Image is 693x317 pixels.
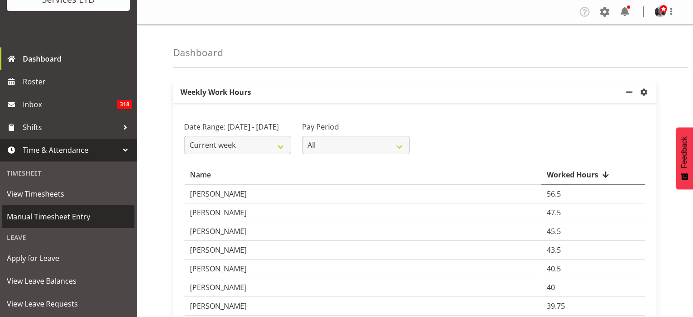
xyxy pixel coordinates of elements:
[184,121,291,132] label: Date Range: [DATE] - [DATE]
[185,297,541,316] td: [PERSON_NAME]
[7,187,130,201] span: View Timesheets
[680,136,688,168] span: Feedback
[2,247,134,270] a: Apply for Leave
[676,127,693,189] button: Feedback - Show survey
[23,98,117,111] span: Inbox
[185,278,541,297] td: [PERSON_NAME]
[23,143,118,157] span: Time & Attendance
[23,120,118,134] span: Shifts
[7,251,130,265] span: Apply for Leave
[547,208,561,218] span: 47.5
[302,121,409,132] label: Pay Period
[23,75,132,88] span: Roster
[185,203,541,222] td: [PERSON_NAME]
[2,292,134,315] a: View Leave Requests
[624,81,638,103] a: minimize
[185,260,541,278] td: [PERSON_NAME]
[23,52,132,66] span: Dashboard
[173,81,624,103] p: Weekly Work Hours
[7,297,130,311] span: View Leave Requests
[2,270,134,292] a: View Leave Balances
[173,47,223,58] h4: Dashboard
[547,264,561,274] span: 40.5
[7,210,130,223] span: Manual Timesheet Entry
[2,228,134,247] div: Leave
[547,282,555,292] span: 40
[655,6,666,17] img: jacques-engelbrecht1e891c9ce5a0e1434353ba6e107c632d.png
[185,185,541,203] td: [PERSON_NAME]
[117,100,132,109] span: 318
[185,222,541,241] td: [PERSON_NAME]
[547,169,598,180] span: Worked Hours
[547,301,565,311] span: 39.75
[2,205,134,228] a: Manual Timesheet Entry
[2,182,134,205] a: View Timesheets
[7,274,130,288] span: View Leave Balances
[547,226,561,236] span: 45.5
[547,245,561,255] span: 43.5
[185,241,541,260] td: [PERSON_NAME]
[190,169,211,180] span: Name
[638,87,653,98] a: settings
[2,164,134,182] div: Timesheet
[547,189,561,199] span: 56.5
